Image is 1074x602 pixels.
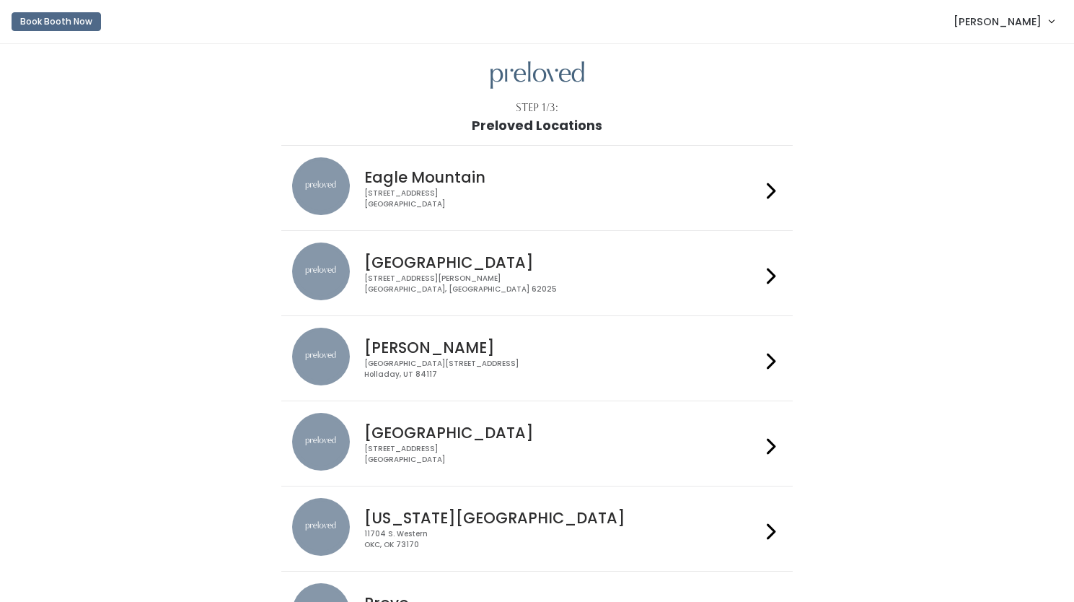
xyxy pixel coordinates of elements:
img: preloved location [292,157,350,215]
div: [STREET_ADDRESS] [GEOGRAPHIC_DATA] [364,188,761,209]
div: [GEOGRAPHIC_DATA][STREET_ADDRESS] Holladay, UT 84117 [364,359,761,380]
h4: [US_STATE][GEOGRAPHIC_DATA] [364,510,761,526]
a: preloved location [GEOGRAPHIC_DATA] [STREET_ADDRESS][PERSON_NAME][GEOGRAPHIC_DATA], [GEOGRAPHIC_D... [292,243,782,304]
button: Book Booth Now [12,12,101,31]
a: [PERSON_NAME] [939,6,1068,37]
span: [PERSON_NAME] [954,14,1042,30]
h1: Preloved Locations [472,118,602,133]
img: preloved logo [490,61,584,90]
img: preloved location [292,413,350,471]
h4: [PERSON_NAME] [364,339,761,356]
a: preloved location Eagle Mountain [STREET_ADDRESS][GEOGRAPHIC_DATA] [292,157,782,219]
div: Step 1/3: [516,100,558,115]
h4: [GEOGRAPHIC_DATA] [364,424,761,441]
a: Book Booth Now [12,6,101,38]
a: preloved location [US_STATE][GEOGRAPHIC_DATA] 11704 S. WesternOKC, OK 73170 [292,498,782,559]
div: 11704 S. Western OKC, OK 73170 [364,529,761,550]
div: [STREET_ADDRESS][PERSON_NAME] [GEOGRAPHIC_DATA], [GEOGRAPHIC_DATA] 62025 [364,274,761,295]
a: preloved location [PERSON_NAME] [GEOGRAPHIC_DATA][STREET_ADDRESS]Holladay, UT 84117 [292,328,782,389]
a: preloved location [GEOGRAPHIC_DATA] [STREET_ADDRESS][GEOGRAPHIC_DATA] [292,413,782,474]
img: preloved location [292,243,350,300]
img: preloved location [292,498,350,556]
h4: [GEOGRAPHIC_DATA] [364,254,761,271]
div: [STREET_ADDRESS] [GEOGRAPHIC_DATA] [364,444,761,465]
img: preloved location [292,328,350,385]
h4: Eagle Mountain [364,169,761,186]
